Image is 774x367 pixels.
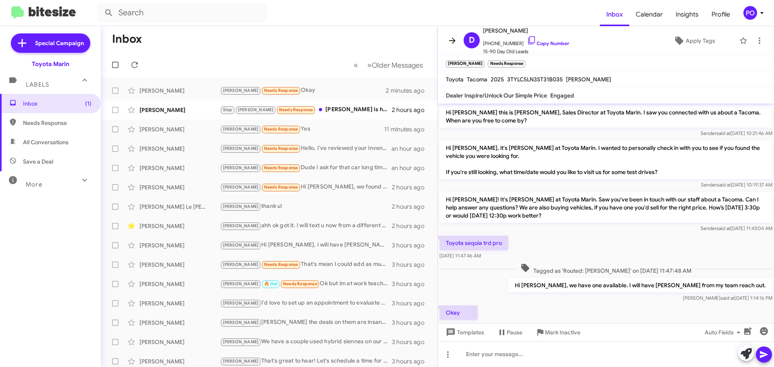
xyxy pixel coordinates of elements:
[264,185,298,190] span: Needs Response
[600,3,629,26] span: Inbox
[737,6,765,20] button: PO
[686,33,715,48] span: Apply Tags
[392,183,431,191] div: 2 hours ago
[483,26,569,35] span: [PERSON_NAME]
[223,262,259,267] span: [PERSON_NAME]
[223,146,259,151] span: [PERSON_NAME]
[220,144,391,153] div: Hello, I've reviewed your inventory and I don't we anything in can really afford at this time. Th...
[220,163,391,172] div: Dude I ask for that car long time ago
[717,182,731,188] span: said at
[264,165,298,170] span: Needs Response
[444,325,484,340] span: Templates
[220,357,392,366] div: That's great to hear! Let's schedule a time for you to bring your Challenger in so we can evaluat...
[220,182,392,192] div: Hi [PERSON_NAME], we found one that might be a good match at [GEOGRAPHIC_DATA]. I gave our great ...
[469,34,475,47] span: D
[507,76,563,83] span: 3TYLC5LN3ST31B035
[223,301,259,306] span: [PERSON_NAME]
[139,222,220,230] div: [PERSON_NAME]
[439,253,481,259] span: [DATE] 11:47:46 AM
[483,48,569,56] span: 15-90 Day Old Leads
[349,57,428,73] nav: Page navigation example
[483,35,569,48] span: [PHONE_NUMBER]
[392,241,431,249] div: 3 hours ago
[545,325,580,340] span: Mark Inactive
[283,281,317,286] span: Needs Response
[629,3,669,26] a: Calendar
[653,33,735,48] button: Apply Tags
[220,221,392,230] div: ahh ok got it. I will text u now from a different system and from there u reply yes and then ther...
[566,76,611,83] span: [PERSON_NAME]
[438,325,491,340] button: Templates
[220,260,392,269] div: That's mean I could add as much accessories I want? Or that depends of the model? Sorry for so ma...
[384,125,431,133] div: 11 minutes ago
[392,106,431,114] div: 2 hours ago
[720,295,734,301] span: said at
[220,241,392,250] div: Hi [PERSON_NAME], I will have [PERSON_NAME] from my sales team reach out to you.
[392,338,431,346] div: 3 hours ago
[220,318,392,327] div: [PERSON_NAME] the deals on them are insane right now. We have 5k off and 2.99% financing. Is ther...
[392,357,431,365] div: 3 hours ago
[139,338,220,346] div: [PERSON_NAME]
[139,164,220,172] div: [PERSON_NAME]
[26,81,49,88] span: Labels
[705,3,737,26] span: Profile
[743,6,757,20] div: PO
[467,76,487,83] span: Tacoma
[26,181,42,188] span: More
[220,105,392,114] div: [PERSON_NAME] is helping us thank you
[354,60,358,70] span: «
[527,40,569,46] a: Copy Number
[446,92,547,99] span: Dealer Inspire/Unlock Our Simple Price
[223,320,259,325] span: [PERSON_NAME]
[392,203,431,211] div: 2 hours ago
[550,92,574,99] span: Engaged
[139,357,220,365] div: [PERSON_NAME]
[446,76,464,83] span: Toyota
[488,60,525,68] small: Needs Response
[139,106,220,114] div: [PERSON_NAME]
[701,225,772,231] span: Sender [DATE] 11:43:04 AM
[392,319,431,327] div: 3 hours ago
[392,222,431,230] div: 2 hours ago
[35,39,84,47] span: Special Campaign
[223,126,259,132] span: [PERSON_NAME]
[223,165,259,170] span: [PERSON_NAME]
[491,325,529,340] button: Pause
[669,3,705,26] span: Insights
[264,262,298,267] span: Needs Response
[139,261,220,269] div: [PERSON_NAME]
[439,322,478,328] span: [DATE] 1:15:38 PM
[23,100,92,108] span: Inbox
[529,325,587,340] button: Mark Inactive
[391,145,431,153] div: an hour ago
[701,130,772,136] span: Sender [DATE] 10:21:46 AM
[264,126,298,132] span: Needs Response
[139,280,220,288] div: [PERSON_NAME]
[264,146,298,151] span: Needs Response
[223,223,259,228] span: [PERSON_NAME]
[220,299,392,308] div: I'd love to set up an appointment to evaluate your 2023 Toyota Tundra. When are you available to ...
[392,280,431,288] div: 3 hours ago
[223,204,259,209] span: [PERSON_NAME]
[32,60,69,68] div: Toyota Marin
[279,107,313,112] span: Needs Response
[223,107,233,112] span: Stop
[220,279,392,288] div: Ok but im at work teaching cant answer phone
[372,61,423,70] span: Older Messages
[362,57,428,73] button: Next
[139,319,220,327] div: [PERSON_NAME]
[439,192,772,223] p: Hi [PERSON_NAME]! It's [PERSON_NAME] at Toyota Marin. Saw you've been in touch with our staff abo...
[139,203,220,211] div: [PERSON_NAME] Le [PERSON_NAME]
[391,164,431,172] div: an hour ago
[223,185,259,190] span: [PERSON_NAME]
[139,183,220,191] div: [PERSON_NAME]
[220,124,384,134] div: Yes
[705,325,743,340] span: Auto Fields
[716,225,730,231] span: said at
[11,33,90,53] a: Special Campaign
[439,141,772,179] p: Hi [PERSON_NAME], it's [PERSON_NAME] at Toyota Marin. I wanted to personally check in with you to...
[439,305,478,320] p: Okay
[238,107,274,112] span: [PERSON_NAME]
[517,263,695,275] span: Tagged as 'Routed: [PERSON_NAME]' on [DATE] 11:47:48 AM
[683,295,772,301] span: [PERSON_NAME] [DATE] 1:14:16 PM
